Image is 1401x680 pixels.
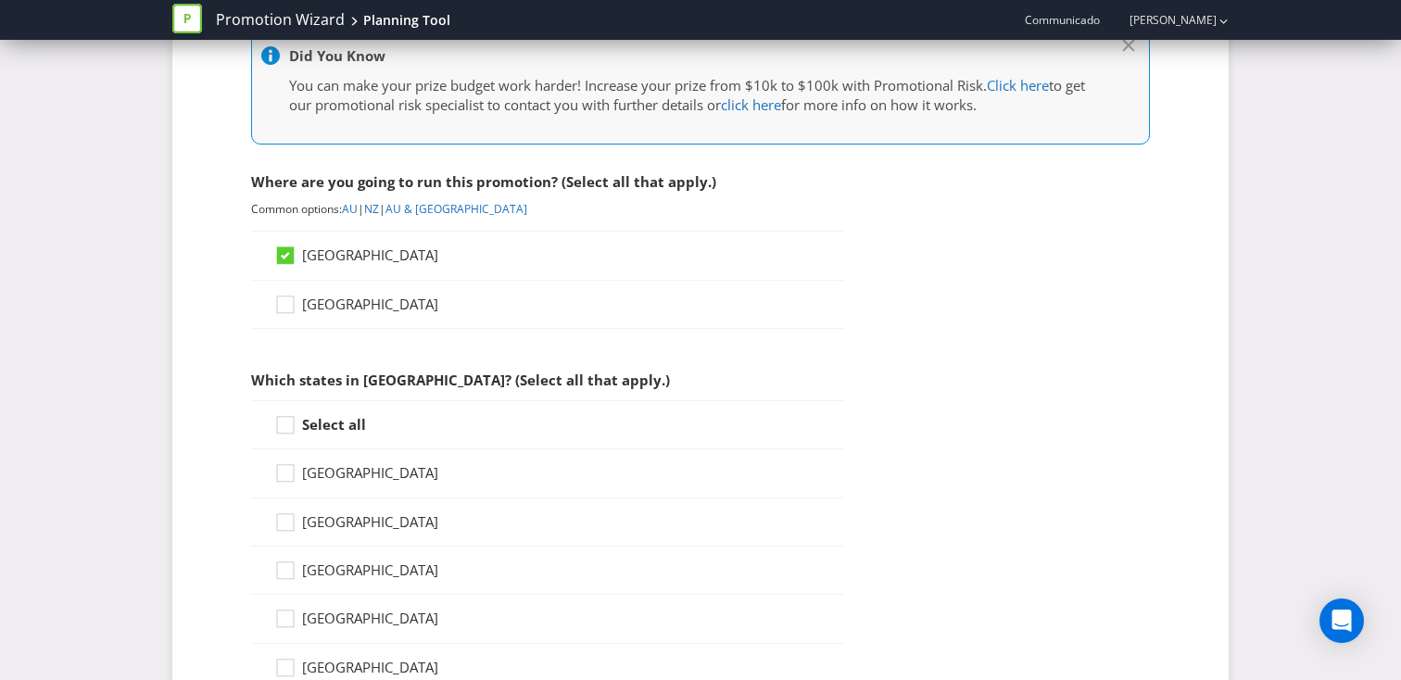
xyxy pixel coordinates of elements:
[251,201,342,217] span: Common options:
[721,95,781,114] a: click here
[289,76,987,94] span: You can make your prize budget work harder! Increase your prize from $10k to $100k with Promotion...
[216,9,345,31] a: Promotion Wizard
[1111,12,1217,28] a: [PERSON_NAME]
[251,163,844,201] div: Where are you going to run this promotion? (Select all that apply.)
[363,11,450,30] div: Planning Tool
[358,201,364,217] span: |
[251,371,670,389] span: Which states in [GEOGRAPHIC_DATA]? (Select all that apply.)
[302,415,366,434] strong: Select all
[302,512,438,531] span: [GEOGRAPHIC_DATA]
[1319,598,1364,643] div: Open Intercom Messenger
[1025,12,1100,28] span: Communicado
[364,201,379,217] a: NZ
[987,76,1049,94] a: Click here
[302,246,438,264] span: [GEOGRAPHIC_DATA]
[379,201,385,217] span: |
[302,560,438,579] span: [GEOGRAPHIC_DATA]
[385,201,527,217] a: AU & [GEOGRAPHIC_DATA]
[302,609,438,627] span: [GEOGRAPHIC_DATA]
[302,463,438,482] span: [GEOGRAPHIC_DATA]
[302,295,438,313] span: [GEOGRAPHIC_DATA]
[302,658,438,676] span: [GEOGRAPHIC_DATA]
[289,76,1085,114] span: to get our promotional risk specialist to contact you with further details or
[781,95,977,114] span: for more info on how it works.
[342,201,358,217] a: AU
